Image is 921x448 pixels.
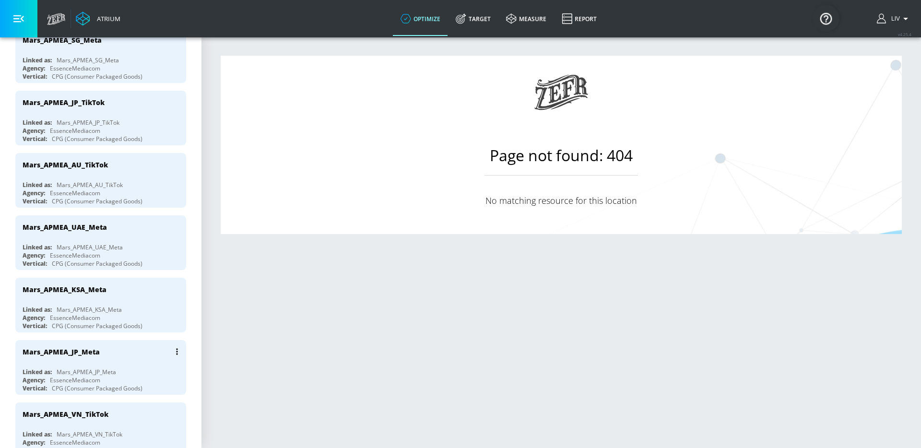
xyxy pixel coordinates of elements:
div: Mars_APMEA_KSA_Meta [57,306,122,314]
div: CPG (Consumer Packaged Goods) [52,72,142,81]
div: Mars_APMEA_AU_TikTok [57,181,123,189]
div: Mars_APMEA_SG_Meta [57,56,119,64]
div: CPG (Consumer Packaged Goods) [52,322,142,330]
div: Mars_APMEA_AU_TikTokLinked as:Mars_APMEA_AU_TikTokAgency:EssenceMediacomVertical:CPG (Consumer Pa... [15,153,186,208]
div: CPG (Consumer Packaged Goods) [52,135,142,143]
div: Vertical: [23,259,47,268]
div: Linked as: [23,181,52,189]
div: Agency: [23,314,45,322]
div: Agency: [23,438,45,447]
div: Mars_APMEA_KSA_Meta [23,285,106,294]
a: Report [554,1,604,36]
a: Atrium [76,12,120,26]
div: EssenceMediacom [50,251,100,259]
div: Mars_APMEA_UAE_MetaLinked as:Mars_APMEA_UAE_MetaAgency:EssenceMediacomVertical:CPG (Consumer Pack... [15,215,186,270]
div: Mars_APMEA_JP_Meta [57,368,116,376]
div: Vertical: [23,72,47,81]
div: Mars_APMEA_UAE_Meta [57,243,123,251]
div: Mars_APMEA_JP_MetaLinked as:Mars_APMEA_JP_MetaAgency:EssenceMediacomVertical:CPG (Consumer Packag... [15,340,186,395]
div: Mars_APMEA_KSA_MetaLinked as:Mars_APMEA_KSA_MetaAgency:EssenceMediacomVertical:CPG (Consumer Pack... [15,278,186,332]
div: Agency: [23,376,45,384]
div: CPG (Consumer Packaged Goods) [52,259,142,268]
div: EssenceMediacom [50,127,100,135]
div: Mars_APMEA_JP_TikTok [57,118,119,127]
div: Mars_APMEA_JP_TikTokLinked as:Mars_APMEA_JP_TikTokAgency:EssenceMediacomVertical:CPG (Consumer Pa... [15,91,186,145]
div: Linked as: [23,56,52,64]
div: CPG (Consumer Packaged Goods) [52,197,142,205]
a: Target [448,1,498,36]
div: Agency: [23,127,45,135]
div: EssenceMediacom [50,376,100,384]
div: Vertical: [23,384,47,392]
div: Mars_APMEA_JP_Meta [23,347,100,356]
div: Linked as: [23,430,52,438]
a: measure [498,1,554,36]
div: Atrium [93,14,120,23]
div: Vertical: [23,322,47,330]
div: Vertical: [23,135,47,143]
a: optimize [393,1,448,36]
div: Agency: [23,189,45,197]
div: EssenceMediacom [50,314,100,322]
div: Agency: [23,251,45,259]
div: Linked as: [23,243,52,251]
h1: Page not found: 404 [484,145,638,176]
div: EssenceMediacom [50,64,100,72]
button: Liv [877,13,911,24]
div: Linked as: [23,118,52,127]
div: Mars_APMEA_SG_MetaLinked as:Mars_APMEA_SG_MetaAgency:EssenceMediacomVertical:CPG (Consumer Packag... [15,28,186,83]
div: Mars_APMEA_AU_TikTok [23,160,108,169]
div: Mars_APMEA_SG_Meta [23,35,102,45]
div: CPG (Consumer Packaged Goods) [52,384,142,392]
button: Open Resource Center [813,5,839,32]
div: EssenceMediacom [50,189,100,197]
div: EssenceMediacom [50,438,100,447]
div: Mars_APMEA_VN_TikTok [57,430,122,438]
div: Mars_APMEA_UAE_Meta [23,223,107,232]
div: Agency: [23,64,45,72]
div: Linked as: [23,368,52,376]
div: Vertical: [23,197,47,205]
div: Mars_APMEA_JP_TikTok [23,98,105,107]
span: login as: liv.ho@zefr.com [887,15,900,22]
p: No matching resource for this location [484,195,638,206]
div: Mars_APMEA_VN_TikTok [23,410,108,419]
div: Linked as: [23,306,52,314]
span: v 4.25.4 [898,32,911,37]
